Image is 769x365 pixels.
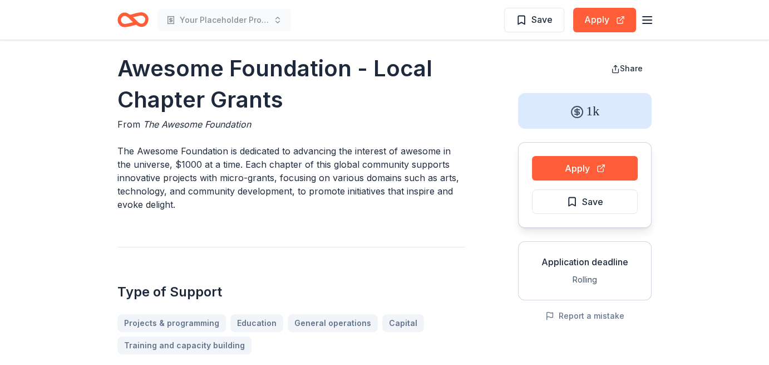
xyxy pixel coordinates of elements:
[117,337,252,354] a: Training and capacity building
[288,314,378,332] a: General operations
[573,8,636,32] button: Apply
[582,194,603,209] span: Save
[117,314,226,332] a: Projects & programming
[117,53,465,115] h1: Awesome Foundation - Local Chapter Grants
[532,189,638,214] button: Save
[117,118,465,131] div: From
[531,12,553,27] span: Save
[528,273,642,286] div: Rolling
[602,57,652,80] button: Share
[504,8,564,32] button: Save
[117,7,149,33] a: Home
[620,64,643,73] span: Share
[180,13,269,27] span: Your Placeholder Project
[117,283,465,301] h2: Type of Support
[382,314,424,332] a: Capital
[532,156,638,181] button: Apply
[518,93,652,129] div: 1k
[143,119,251,130] span: The Awesome Foundation
[117,144,465,211] p: The Awesome Foundation is dedicated to advancing the interest of awesome in the universe, $1000 a...
[230,314,283,332] a: Education
[545,309,624,323] button: Report a mistake
[528,255,642,269] div: Application deadline
[157,9,291,31] button: Your Placeholder Project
